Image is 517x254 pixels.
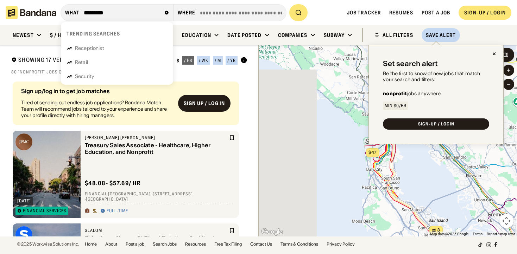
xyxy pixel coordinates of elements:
[327,242,355,246] a: Privacy Policy
[383,33,413,38] div: ALL FILTERS
[85,180,141,187] div: $ 48.08 - $57.69 / hr
[422,9,450,16] a: Post a job
[430,232,468,236] span: Map data ©2025 Google
[21,99,172,119] div: Tired of sending out endless job applications? Bandana Match Team will recommend jobs tailored to...
[227,32,261,38] div: Date Posted
[473,232,483,236] a: Terms (opens in new tab)
[199,58,208,63] div: / wk
[75,46,104,51] div: Receptionist
[17,242,79,246] div: © 2025 Workwise Solutions Inc.
[250,242,272,246] a: Contact Us
[385,104,406,108] div: Min $0/hr
[184,58,193,63] div: / hr
[383,90,407,97] b: nonprofit
[437,227,440,233] span: 3
[368,150,377,155] span: $47
[85,242,97,246] a: Home
[464,9,506,16] div: SIGN-UP / LOGIN
[260,227,284,236] img: Google
[85,191,235,202] div: Financial [GEOGRAPHIC_DATA] · [STREET_ADDRESS] · [GEOGRAPHIC_DATA]
[499,214,513,228] button: Map camera controls
[178,9,196,16] div: Where
[21,88,172,99] div: Sign up/log in to get job matches
[13,32,34,38] div: Newest
[383,71,489,83] div: Be the first to know of new jobs that match your search and filters:
[126,242,144,246] a: Post a job
[15,226,32,243] img: Slalom logo
[184,100,225,106] div: Sign up / Log in
[85,235,228,241] div: Salesforce Nonprofit Cloud Solutions Architect
[214,242,242,246] a: Free Tax Filing
[215,58,221,63] div: / m
[278,32,308,38] div: Companies
[280,242,318,246] a: Terms & Conditions
[17,199,31,203] div: [DATE]
[383,59,438,68] div: Set search alert
[50,32,72,38] div: $ / hour
[487,232,515,236] a: Report a map error
[347,9,381,16] a: Job Tracker
[75,74,94,79] div: Security
[227,58,236,63] div: / yr
[418,122,454,126] div: SIGN-UP / LOGIN
[426,32,456,38] div: Save Alert
[15,133,32,150] img: J.P. Morgan Chase logo
[6,6,56,19] img: Bandana logotype
[107,208,128,214] div: Full-time
[85,228,228,233] div: Slalom
[389,9,413,16] a: Resumes
[182,32,211,38] div: Education
[383,91,441,96] div: jobs anywhere
[153,242,177,246] a: Search Jobs
[75,60,88,65] div: Retail
[260,227,284,236] a: Open this area in Google Maps (opens a new window)
[23,209,67,213] div: Financial Services
[185,242,206,246] a: Resources
[11,56,171,65] div: Showing 17 Verified Jobs
[67,31,120,37] div: Trending searches
[65,9,80,16] div: what
[85,142,228,155] div: Treasury Sales Associate - Healthcare, Higher Education, and Nonprofit
[11,69,247,75] div: 80 "nonprofit" jobs on [DOMAIN_NAME]
[105,242,117,246] a: About
[324,32,345,38] div: Subway
[85,135,228,141] div: [PERSON_NAME] [PERSON_NAME]
[177,58,179,64] div: $
[11,79,247,236] div: grid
